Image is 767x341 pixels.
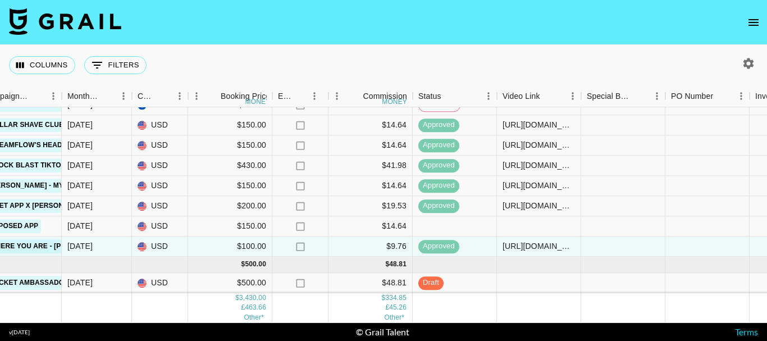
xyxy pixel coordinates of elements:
[188,115,272,135] div: $150.00
[67,120,93,131] div: Jul '25
[241,260,245,270] div: $
[239,293,266,303] div: 3,430.00
[132,273,188,293] div: USD
[540,88,556,104] button: Sort
[328,216,413,237] div: $14.64
[665,85,750,107] div: PO Number
[132,156,188,176] div: USD
[418,120,459,131] span: approved
[188,135,272,156] div: $150.00
[419,100,460,111] span: cancelled
[244,313,264,321] span: € 1,023.00
[503,241,575,252] div: https://www.tiktok.com/@jacob.cline.161/video/7527083334279761207?is_from_webapp=1&sender_device=...
[389,303,407,312] div: 45.26
[188,88,205,104] button: Menu
[132,115,188,135] div: USD
[503,140,575,151] div: https://www.tiktok.com/@jacob.cline.161/video/7531047185941531917
[245,98,271,105] div: money
[649,88,665,104] button: Menu
[418,161,459,171] span: approved
[385,260,389,270] div: $
[328,273,413,293] div: $48.81
[67,241,93,252] div: Jul '25
[742,11,765,34] button: open drawer
[418,140,459,151] span: approved
[241,303,245,312] div: £
[418,201,459,212] span: approved
[503,160,575,171] div: https://www.tiktok.com/@jacob.cline.161/video/7533091611555695886
[235,293,239,303] div: $
[9,329,30,336] div: v [DATE]
[581,85,665,107] div: Special Booking Type
[67,278,93,289] div: Aug '25
[503,120,575,131] div: https://www.tiktok.com/@jacob.cline.161/video/7538141876101139725
[221,85,270,107] div: Booking Price
[328,176,413,196] div: $14.64
[9,56,75,74] button: Select columns
[67,221,93,232] div: Jul '25
[564,88,581,104] button: Menu
[363,85,407,107] div: Commission
[328,115,413,135] div: $14.64
[188,196,272,216] div: $200.00
[503,180,575,192] div: https://www.tiktok.com/@jacob.cline.161/video/7526232256080399629?is_from_webapp=1&sender_device=...
[188,156,272,176] div: $430.00
[671,85,713,107] div: PO Number
[418,278,444,289] span: draft
[497,85,581,107] div: Video Link
[733,88,750,104] button: Menu
[418,181,459,192] span: approved
[132,85,188,107] div: Currency
[245,303,266,312] div: 463.66
[67,180,93,192] div: Jul '25
[67,85,99,107] div: Month Due
[138,85,156,107] div: Currency
[328,237,413,257] div: $9.76
[418,242,459,252] span: approved
[245,260,266,270] div: 500.00
[132,196,188,216] div: USD
[67,99,93,111] div: Jul '25
[67,160,93,171] div: Jul '25
[115,88,132,104] button: Menu
[99,88,115,104] button: Sort
[382,293,386,303] div: $
[188,237,272,257] div: $100.00
[356,326,409,338] div: © Grail Talent
[294,88,309,104] button: Sort
[132,135,188,156] div: USD
[306,88,323,104] button: Menu
[328,135,413,156] div: $14.64
[328,196,413,216] div: $19.53
[84,56,147,74] button: Show filters
[328,156,413,176] div: $41.98
[205,88,221,104] button: Sort
[735,326,758,337] a: Terms
[272,85,328,107] div: Expenses: Remove Commission?
[384,313,404,321] span: € 99.87
[188,176,272,196] div: $150.00
[347,88,363,104] button: Sort
[188,216,272,237] div: $150.00
[156,88,171,104] button: Sort
[29,88,45,104] button: Sort
[633,88,649,104] button: Sort
[67,140,93,151] div: Jul '25
[45,88,62,104] button: Menu
[132,176,188,196] div: USD
[503,85,540,107] div: Video Link
[9,8,121,35] img: Grail Talent
[385,303,389,312] div: £
[480,88,497,104] button: Menu
[418,85,441,107] div: Status
[389,260,407,270] div: 48.81
[382,98,407,105] div: money
[132,237,188,257] div: USD
[171,88,188,104] button: Menu
[385,293,407,303] div: 334.85
[132,216,188,237] div: USD
[328,88,345,104] button: Menu
[503,201,575,212] div: https://www.tiktok.com/@jacob.cline.161/video/7534415427997420813
[713,88,729,104] button: Sort
[62,85,132,107] div: Month Due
